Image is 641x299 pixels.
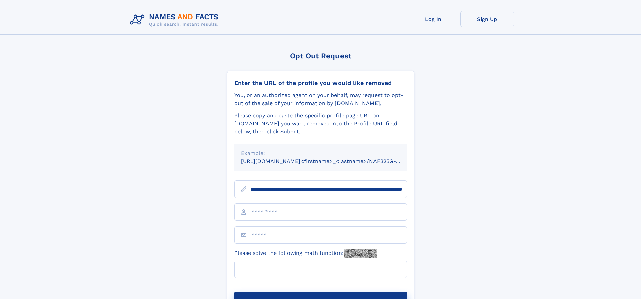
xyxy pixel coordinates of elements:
[241,149,400,157] div: Example:
[127,11,224,29] img: Logo Names and Facts
[460,11,514,27] a: Sign Up
[234,91,407,108] div: You, or an authorized agent on your behalf, may request to opt-out of the sale of your informatio...
[234,112,407,136] div: Please copy and paste the specific profile page URL on [DOMAIN_NAME] you want removed into the Pr...
[406,11,460,27] a: Log In
[234,249,377,258] label: Please solve the following math function:
[241,158,420,165] small: [URL][DOMAIN_NAME]<firstname>_<lastname>/NAF325G-xxxxxxxx
[227,52,414,60] div: Opt Out Request
[234,79,407,87] div: Enter the URL of the profile you would like removed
